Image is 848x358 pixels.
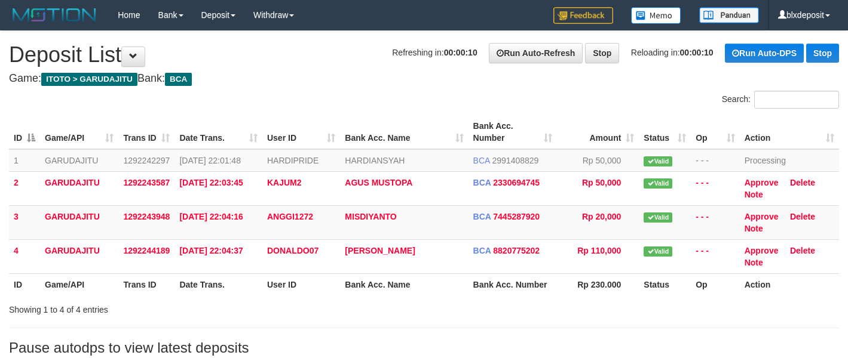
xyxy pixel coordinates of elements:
th: User ID [262,273,340,295]
th: Game/API: activate to sort column ascending [40,115,118,149]
span: Copy 7445287920 to clipboard [493,212,540,221]
span: Copy 2330694745 to clipboard [493,178,540,187]
img: panduan.png [699,7,759,23]
span: Valid transaction [644,246,672,257]
span: BCA [473,178,491,187]
span: Rp 110,000 [577,246,621,255]
span: Reloading in: [631,48,714,57]
th: Trans ID [118,273,175,295]
th: Action [740,273,839,295]
th: Rp 230.000 [557,273,639,295]
strong: 00:00:10 [680,48,714,57]
span: BCA [473,246,491,255]
td: 2 [9,171,40,205]
span: ANGGI1272 [267,212,313,221]
td: GARUDAJITU [40,149,118,172]
th: Bank Acc. Name: activate to sort column ascending [340,115,468,149]
th: Bank Acc. Name [340,273,468,295]
th: Status [639,273,691,295]
a: Stop [585,43,619,63]
span: Valid transaction [644,178,672,189]
span: 1292243948 [123,212,170,221]
span: BCA [473,212,491,221]
a: Note [745,258,763,267]
span: Rp 20,000 [582,212,621,221]
span: Refreshing in: [392,48,477,57]
th: ID [9,273,40,295]
span: Copy 2991408829 to clipboard [492,156,538,165]
a: Run Auto-DPS [725,44,804,63]
h1: Deposit List [9,43,839,67]
label: Search: [722,91,839,109]
a: AGUS MUSTOPA [345,178,412,187]
span: [DATE] 22:04:37 [179,246,243,255]
span: Copy 8820775202 to clipboard [493,246,540,255]
th: Trans ID: activate to sort column ascending [118,115,175,149]
td: GARUDAJITU [40,239,118,273]
a: Approve [745,178,779,187]
span: DONALDO07 [267,246,319,255]
td: - - - [691,149,739,172]
span: [DATE] 22:04:16 [179,212,243,221]
a: Stop [806,44,839,63]
span: ITOTO > GARUDAJITU [41,73,137,86]
span: Rp 50,000 [582,178,621,187]
a: Note [745,224,763,233]
a: HARDIANSYAH [345,156,405,165]
th: Amount: activate to sort column ascending [557,115,639,149]
img: MOTION_logo.png [9,6,100,24]
h3: Pause autodps to view latest deposits [9,340,839,356]
span: 1292243587 [123,178,170,187]
img: Feedback.jpg [553,7,613,24]
a: Run Auto-Refresh [489,43,583,63]
span: KAJUM2 [267,178,302,187]
th: Bank Acc. Number [469,273,558,295]
th: Status: activate to sort column ascending [639,115,691,149]
span: HARDIPRIDE [267,156,319,165]
a: MISDIYANTO [345,212,396,221]
span: 1292244189 [123,246,170,255]
strong: 00:00:10 [444,48,477,57]
span: BCA [473,156,490,165]
th: Op [691,273,739,295]
img: Button%20Memo.svg [631,7,681,24]
input: Search: [754,91,839,109]
a: Delete [790,212,815,221]
div: Showing 1 to 4 of 4 entries [9,299,344,316]
td: - - - [691,239,739,273]
a: Approve [745,246,779,255]
td: 4 [9,239,40,273]
th: Date Trans.: activate to sort column ascending [175,115,262,149]
span: Valid transaction [644,156,672,166]
span: 1292242297 [123,156,170,165]
th: ID: activate to sort column descending [9,115,40,149]
a: Approve [745,212,779,221]
a: Note [745,190,763,199]
td: Processing [740,149,839,172]
td: GARUDAJITU [40,205,118,239]
th: Date Trans. [175,273,262,295]
td: - - - [691,205,739,239]
span: Rp 50,000 [583,156,622,165]
a: [PERSON_NAME] [345,246,415,255]
th: Op: activate to sort column ascending [691,115,739,149]
a: Delete [790,178,815,187]
span: BCA [165,73,192,86]
td: 1 [9,149,40,172]
td: - - - [691,171,739,205]
span: [DATE] 22:03:45 [179,178,243,187]
th: Game/API [40,273,118,295]
th: User ID: activate to sort column ascending [262,115,340,149]
th: Bank Acc. Number: activate to sort column ascending [469,115,558,149]
th: Action: activate to sort column ascending [740,115,839,149]
span: [DATE] 22:01:48 [179,156,240,165]
span: Valid transaction [644,212,672,223]
td: 3 [9,205,40,239]
a: Delete [790,246,815,255]
h4: Game: Bank: [9,73,839,85]
td: GARUDAJITU [40,171,118,205]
